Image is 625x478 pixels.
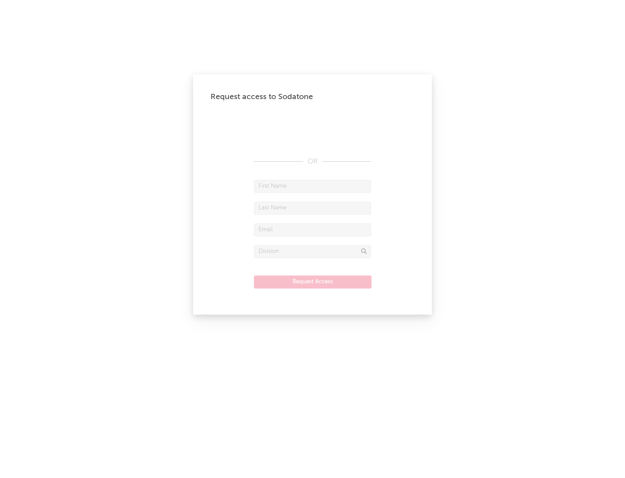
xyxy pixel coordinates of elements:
div: Request access to Sodatone [211,92,414,102]
div: OR [254,156,371,167]
input: Division [254,245,371,258]
button: Request Access [254,276,372,289]
input: Email [254,223,371,236]
input: Last Name [254,202,371,215]
input: First Name [254,180,371,193]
